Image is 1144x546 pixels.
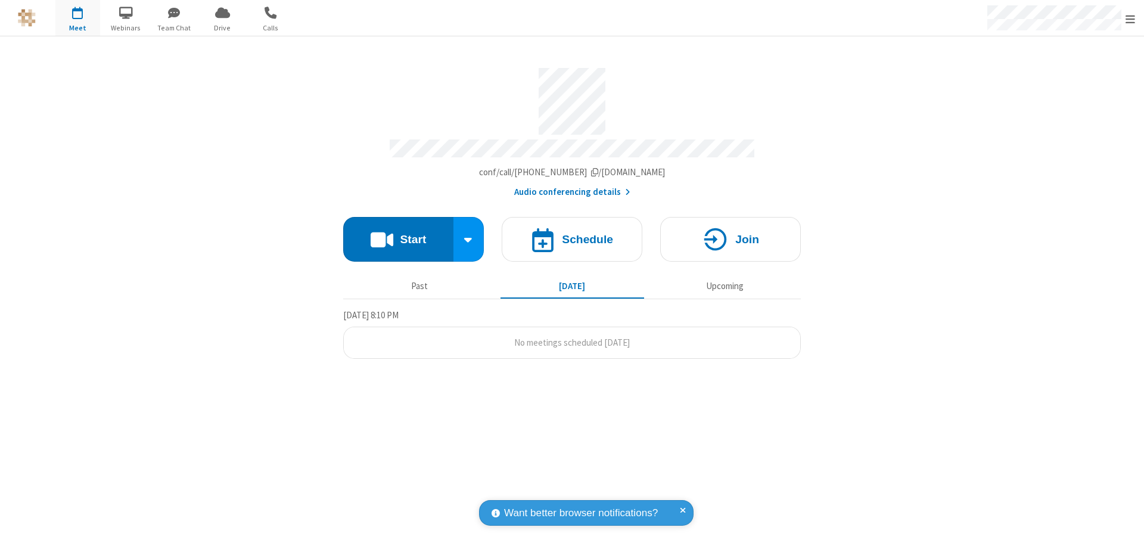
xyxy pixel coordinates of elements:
[660,217,801,262] button: Join
[400,234,426,245] h4: Start
[18,9,36,27] img: QA Selenium DO NOT DELETE OR CHANGE
[653,275,797,297] button: Upcoming
[504,505,658,521] span: Want better browser notifications?
[200,23,245,33] span: Drive
[500,275,644,297] button: [DATE]
[343,59,801,199] section: Account details
[343,217,453,262] button: Start
[479,166,666,179] button: Copy my meeting room linkCopy my meeting room link
[735,234,759,245] h4: Join
[514,337,630,348] span: No meetings scheduled [DATE]
[348,275,492,297] button: Past
[343,308,801,359] section: Today's Meetings
[343,309,399,321] span: [DATE] 8:10 PM
[479,166,666,178] span: Copy my meeting room link
[152,23,197,33] span: Team Chat
[562,234,613,245] h4: Schedule
[453,217,484,262] div: Start conference options
[514,185,630,199] button: Audio conferencing details
[55,23,100,33] span: Meet
[104,23,148,33] span: Webinars
[502,217,642,262] button: Schedule
[248,23,293,33] span: Calls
